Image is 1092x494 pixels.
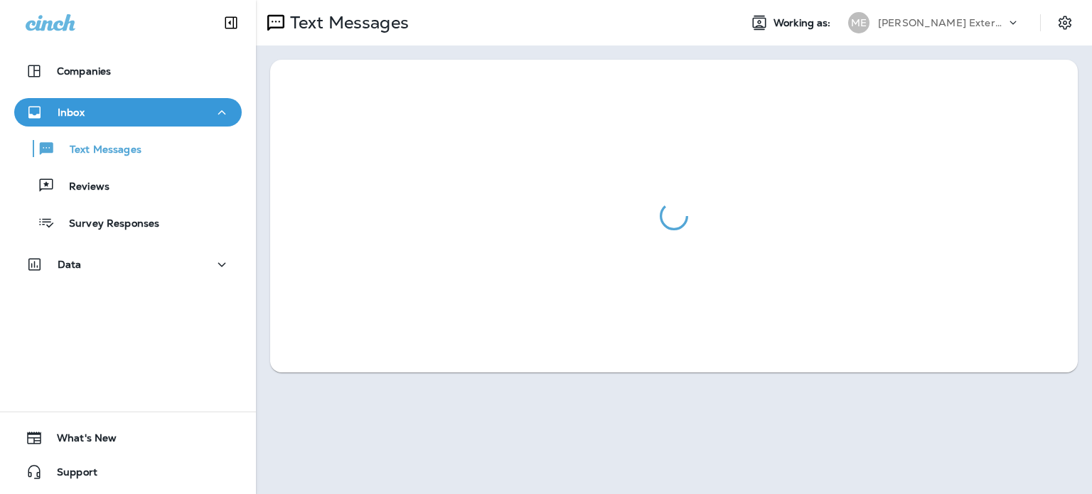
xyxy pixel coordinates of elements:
[14,458,242,486] button: Support
[43,466,97,483] span: Support
[14,171,242,200] button: Reviews
[58,259,82,270] p: Data
[55,144,141,157] p: Text Messages
[848,12,869,33] div: ME
[284,12,409,33] p: Text Messages
[211,9,251,37] button: Collapse Sidebar
[14,424,242,452] button: What's New
[1052,10,1078,36] button: Settings
[55,181,109,194] p: Reviews
[14,57,242,85] button: Companies
[55,218,159,231] p: Survey Responses
[14,250,242,279] button: Data
[58,107,85,118] p: Inbox
[14,98,242,127] button: Inbox
[57,65,111,77] p: Companies
[14,134,242,163] button: Text Messages
[878,17,1006,28] p: [PERSON_NAME] Exterminating
[773,17,834,29] span: Working as:
[14,208,242,237] button: Survey Responses
[43,432,117,449] span: What's New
